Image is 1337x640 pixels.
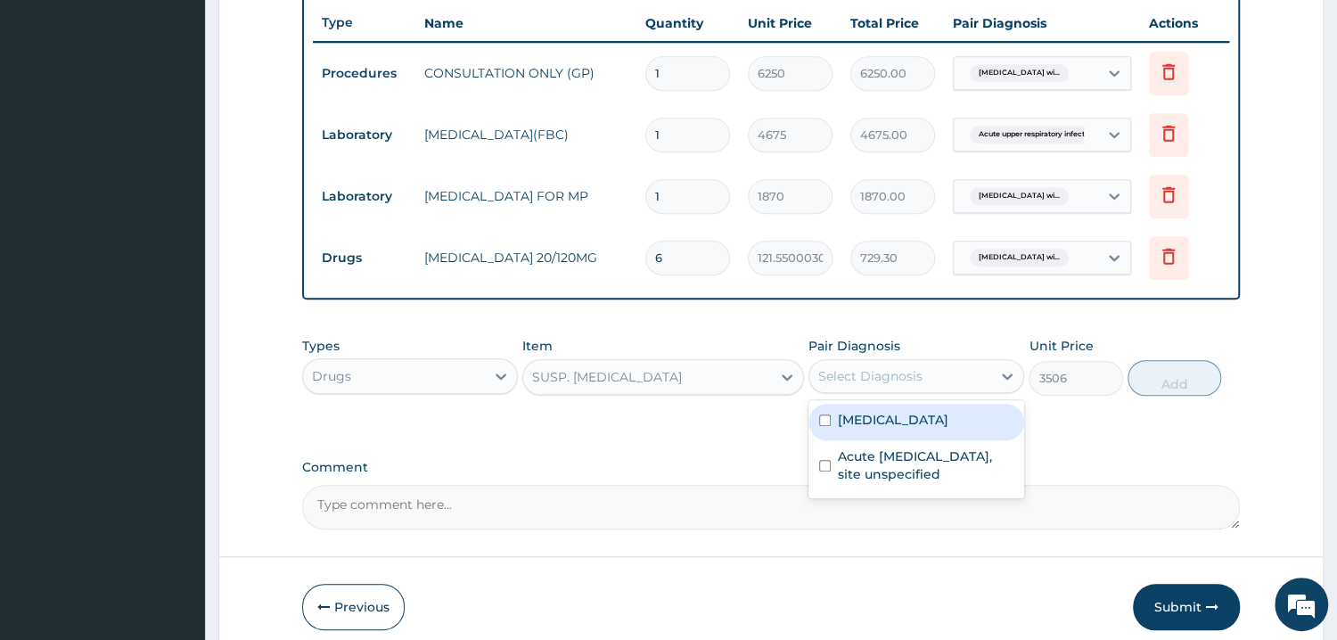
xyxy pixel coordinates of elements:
span: [MEDICAL_DATA] wi... [970,249,1069,267]
th: Type [313,6,415,39]
button: Add [1128,360,1221,396]
div: Select Diagnosis [818,367,923,385]
th: Name [415,5,636,41]
div: Minimize live chat window [292,9,335,52]
div: Chat with us now [93,100,299,123]
th: Unit Price [739,5,841,41]
td: CONSULTATION ONLY (GP) [415,55,636,91]
label: Pair Diagnosis [808,337,900,355]
button: Submit [1133,584,1240,630]
th: Actions [1140,5,1229,41]
td: Laboratory [313,180,415,213]
td: Drugs [313,242,415,275]
span: [MEDICAL_DATA] wi... [970,187,1069,205]
td: Laboratory [313,119,415,152]
span: Acute upper respiratory infect... [970,126,1099,144]
span: [MEDICAL_DATA] wi... [970,64,1069,82]
td: [MEDICAL_DATA](FBC) [415,117,636,152]
img: d_794563401_company_1708531726252_794563401 [33,89,72,134]
label: Item [522,337,553,355]
div: Drugs [312,367,351,385]
button: Previous [302,584,405,630]
label: [MEDICAL_DATA] [838,411,948,429]
th: Pair Diagnosis [944,5,1140,41]
td: [MEDICAL_DATA] 20/120MG [415,240,636,275]
td: [MEDICAL_DATA] FOR MP [415,178,636,214]
label: Comment [302,460,1240,475]
label: Acute [MEDICAL_DATA], site unspecified [838,447,1013,483]
textarea: Type your message and hit 'Enter' [9,439,340,502]
span: We're online! [103,201,246,381]
th: Quantity [636,5,739,41]
label: Types [302,339,340,354]
td: Procedures [313,57,415,90]
div: SUSP. [MEDICAL_DATA] [532,368,682,386]
label: Unit Price [1029,337,1093,355]
th: Total Price [841,5,944,41]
